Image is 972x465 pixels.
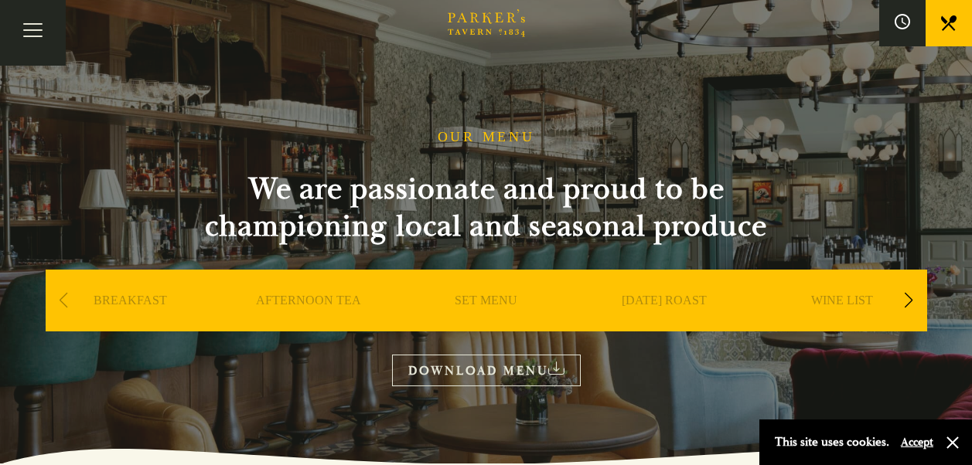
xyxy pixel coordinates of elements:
[94,293,167,355] a: BREAKFAST
[811,293,873,355] a: WINE LIST
[757,270,927,378] div: 5 / 9
[256,293,361,355] a: AFTERNOON TEA
[579,270,749,378] div: 4 / 9
[46,270,216,378] div: 1 / 9
[455,293,517,355] a: SET MENU
[401,270,571,378] div: 3 / 9
[901,435,933,450] button: Accept
[438,129,535,146] h1: OUR MENU
[177,171,796,245] h2: We are passionate and proud to be championing local and seasonal produce
[53,283,74,317] div: Previous slide
[775,431,889,453] p: This site uses cookies.
[899,283,919,317] div: Next slide
[622,293,707,355] a: [DATE] ROAST
[223,270,394,378] div: 2 / 9
[945,435,960,450] button: Close and accept
[392,355,581,386] a: DOWNLOAD MENU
